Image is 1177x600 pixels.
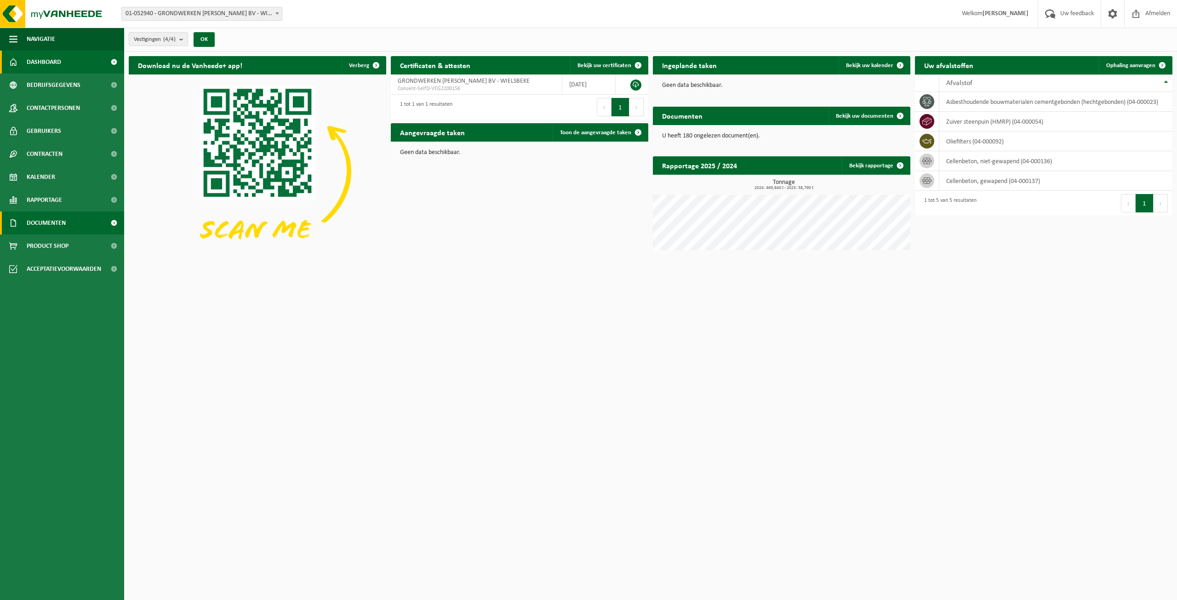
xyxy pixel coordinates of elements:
[27,143,63,166] span: Contracten
[939,112,1172,131] td: zuiver steenpuin (HMRP) (04-000054)
[163,36,176,42] count: (4/4)
[400,149,639,156] p: Geen data beschikbaar.
[939,171,1172,191] td: cellenbeton, gewapend (04-000137)
[597,98,611,116] button: Previous
[27,211,66,234] span: Documenten
[939,151,1172,171] td: cellenbeton, niet-gewapend (04-000136)
[391,123,474,141] h2: Aangevraagde taken
[1106,63,1155,69] span: Ophaling aanvragen
[1121,194,1136,212] button: Previous
[27,97,80,120] span: Contactpersonen
[657,179,910,190] h3: Tonnage
[653,156,746,174] h2: Rapportage 2025 / 2024
[915,56,983,74] h2: Uw afvalstoffen
[842,156,909,175] a: Bekijk rapportage
[662,82,901,89] p: Geen data beschikbaar.
[839,56,909,74] a: Bekijk uw kalender
[121,7,282,21] span: 01-052940 - GRONDWERKEN SOENENS TONY BV - WIELSBEKE
[27,28,55,51] span: Navigatie
[577,63,631,69] span: Bekijk uw certificaten
[939,131,1172,151] td: oliefilters (04-000092)
[27,234,69,257] span: Product Shop
[836,113,893,119] span: Bekijk uw documenten
[395,97,452,117] div: 1 tot 1 van 1 resultaten
[27,120,61,143] span: Gebruikers
[828,107,909,125] a: Bekijk uw documenten
[553,123,647,142] a: Toon de aangevraagde taken
[983,10,1028,17] strong: [PERSON_NAME]
[1099,56,1171,74] a: Ophaling aanvragen
[129,56,251,74] h2: Download nu de Vanheede+ app!
[657,186,910,190] span: 2024: 469,840 t - 2025: 58,790 t
[27,257,101,280] span: Acceptatievoorwaarden
[629,98,644,116] button: Next
[391,56,480,74] h2: Certificaten & attesten
[939,92,1172,112] td: asbesthoudende bouwmaterialen cementgebonden (hechtgebonden) (04-000023)
[562,74,616,95] td: [DATE]
[611,98,629,116] button: 1
[129,74,386,268] img: Download de VHEPlus App
[946,80,972,87] span: Afvalstof
[653,107,712,125] h2: Documenten
[653,56,726,74] h2: Ingeplande taken
[398,78,530,85] span: GRONDWERKEN [PERSON_NAME] BV - WIELSBEKE
[129,32,188,46] button: Vestigingen(4/4)
[194,32,215,47] button: OK
[27,189,62,211] span: Rapportage
[134,33,176,46] span: Vestigingen
[570,56,647,74] a: Bekijk uw certificaten
[342,56,385,74] button: Verberg
[349,63,369,69] span: Verberg
[122,7,282,20] span: 01-052940 - GRONDWERKEN SOENENS TONY BV - WIELSBEKE
[1154,194,1168,212] button: Next
[27,166,55,189] span: Kalender
[662,133,901,139] p: U heeft 180 ongelezen document(en).
[920,193,977,213] div: 1 tot 5 van 5 resultaten
[27,74,80,97] span: Bedrijfsgegevens
[398,85,555,92] span: Consent-SelfD-VEG2200156
[846,63,893,69] span: Bekijk uw kalender
[1136,194,1154,212] button: 1
[27,51,61,74] span: Dashboard
[560,130,631,136] span: Toon de aangevraagde taken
